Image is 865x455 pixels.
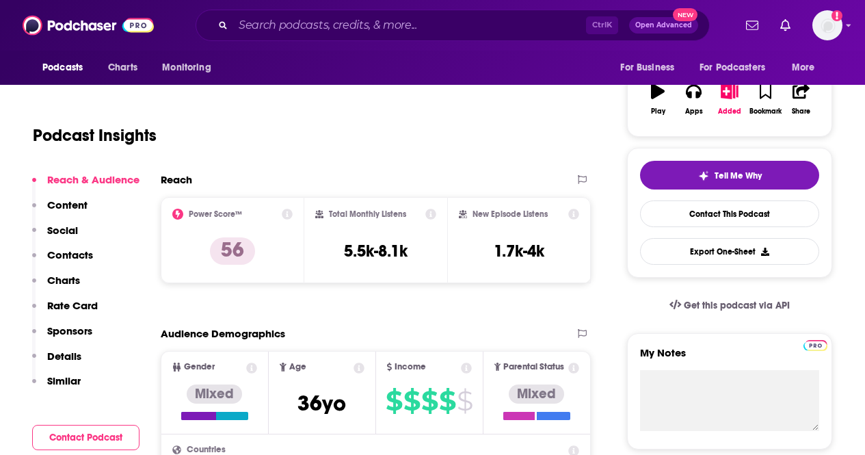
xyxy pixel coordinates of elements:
h2: Audience Demographics [161,327,285,340]
span: For Business [620,58,674,77]
button: tell me why sparkleTell Me Why [640,161,819,190]
button: Share [784,75,819,124]
h2: Reach [161,173,192,186]
div: Mixed [509,385,564,404]
p: Details [47,350,81,363]
a: Get this podcast via API [658,289,801,322]
button: open menu [152,55,228,81]
span: New [673,8,697,21]
a: Show notifications dropdown [741,14,764,37]
span: Get this podcast via API [684,300,790,311]
img: tell me why sparkle [698,170,709,181]
h3: 1.7k-4k [494,241,544,261]
span: More [792,58,815,77]
button: Added [712,75,747,124]
button: open menu [33,55,101,81]
button: open menu [691,55,785,81]
span: $ [386,390,402,412]
button: Apps [676,75,711,124]
button: Export One-Sheet [640,238,819,265]
svg: Add a profile image [831,10,842,21]
button: Open AdvancedNew [629,17,698,34]
span: Monitoring [162,58,211,77]
img: Podchaser Pro [803,340,827,351]
a: Show notifications dropdown [775,14,796,37]
p: Content [47,198,88,211]
p: Sponsors [47,324,92,337]
span: $ [439,390,455,412]
button: open menu [782,55,832,81]
button: open menu [611,55,691,81]
button: Bookmark [747,75,783,124]
a: Charts [99,55,146,81]
button: Charts [32,274,80,299]
span: $ [457,390,473,412]
span: Podcasts [42,58,83,77]
button: Sponsors [32,324,92,350]
span: Logged in as BrunswickDigital [812,10,842,40]
p: Contacts [47,248,93,261]
p: 56 [210,237,255,265]
button: Contact Podcast [32,425,139,450]
div: Mixed [187,385,242,404]
span: Gender [184,363,215,372]
span: Open Advanced [635,22,692,29]
a: Contact This Podcast [640,200,819,227]
a: Pro website [803,338,827,351]
div: Added [718,107,741,116]
button: Play [640,75,676,124]
img: Podchaser - Follow, Share and Rate Podcasts [23,12,154,38]
span: $ [403,390,420,412]
span: Countries [187,445,226,454]
img: User Profile [812,10,842,40]
span: Charts [108,58,137,77]
div: Search podcasts, credits, & more... [196,10,710,41]
div: Bookmark [749,107,782,116]
p: Charts [47,274,80,287]
label: My Notes [640,346,819,370]
div: Apps [685,107,703,116]
h1: Podcast Insights [33,125,157,146]
p: Reach & Audience [47,173,139,186]
button: Similar [32,374,81,400]
span: $ [421,390,438,412]
span: For Podcasters [700,58,765,77]
button: Reach & Audience [32,173,139,198]
span: Income [395,363,426,372]
div: Share [792,107,810,116]
button: Rate Card [32,299,98,324]
div: Play [651,107,665,116]
h2: Power Score™ [189,209,242,219]
span: 36 yo [297,390,346,417]
button: Details [32,350,81,375]
h2: Total Monthly Listens [329,209,406,219]
h2: New Episode Listens [473,209,548,219]
span: Tell Me Why [715,170,762,181]
button: Content [32,198,88,224]
p: Social [47,224,78,237]
span: Parental Status [503,363,564,372]
p: Rate Card [47,299,98,312]
h3: 5.5k-8.1k [344,241,408,261]
button: Contacts [32,248,93,274]
button: Social [32,224,78,249]
input: Search podcasts, credits, & more... [233,14,586,36]
p: Similar [47,374,81,387]
span: Age [289,363,306,372]
span: Ctrl K [586,16,618,34]
button: Show profile menu [812,10,842,40]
